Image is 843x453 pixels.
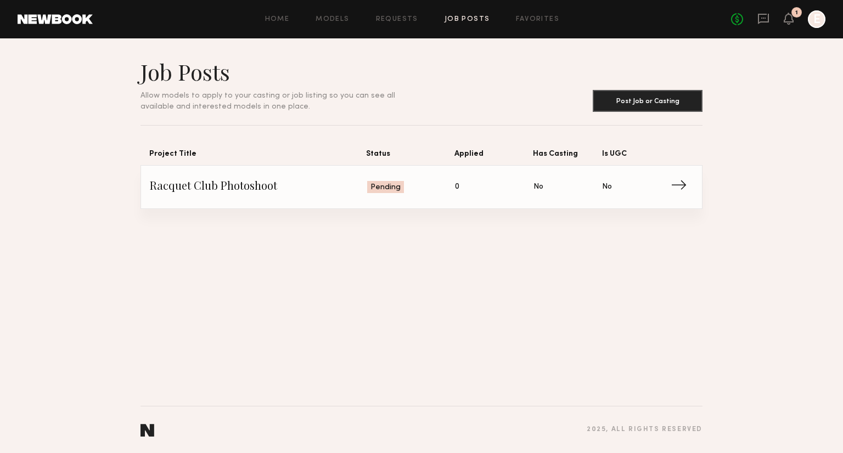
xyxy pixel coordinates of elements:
span: No [533,181,543,193]
span: Status [366,148,454,165]
div: 1 [795,10,798,16]
span: Project Title [149,148,366,165]
span: Is UGC [602,148,671,165]
span: Has Casting [533,148,602,165]
a: Requests [376,16,418,23]
a: Job Posts [445,16,490,23]
a: Racquet Club PhotoshootPending0NoNo→ [150,166,693,208]
span: Allow models to apply to your casting or job listing so you can see all available and interested ... [140,92,395,110]
button: Post Job or Casting [593,90,702,112]
span: Pending [370,182,401,193]
div: 2025 , all rights reserved [587,426,702,433]
span: Racquet Club Photoshoot [150,179,367,195]
span: 0 [455,181,459,193]
a: E [808,10,825,28]
a: Home [265,16,290,23]
a: Models [316,16,349,23]
a: Favorites [516,16,559,23]
span: → [671,179,693,195]
h1: Job Posts [140,58,421,86]
span: No [602,181,612,193]
span: Applied [454,148,533,165]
